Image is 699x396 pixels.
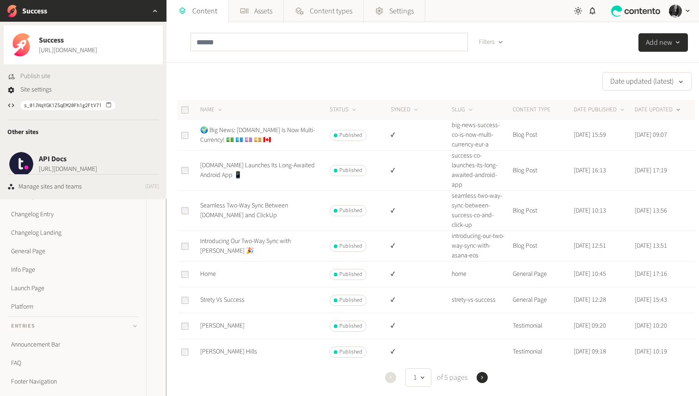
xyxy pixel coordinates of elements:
[200,347,257,356] a: [PERSON_NAME] Hills
[574,295,606,305] time: [DATE] 12:28
[472,33,511,51] button: Filters
[7,372,139,391] a: Footer Navigation
[512,287,573,313] td: General Page
[451,191,512,231] td: seamless-two-way-sync-between-success-co-and-click-up
[451,287,512,313] td: strety-vs-success
[390,151,451,191] td: ✔
[4,120,163,145] div: Other sites
[389,6,414,17] span: Settings
[512,313,573,339] td: Testimonial
[451,262,512,287] td: home
[20,101,116,110] button: s_01JHqYGK1Z5qEM20Fh1g2FtV71
[7,72,50,81] button: Publish site
[200,161,315,180] a: [DOMAIN_NAME] Launches Its Long-Awaited Android App 📱
[602,72,692,91] button: Date updated (latest)
[7,85,52,95] a: Site settings
[339,166,362,175] span: Published
[451,120,512,151] td: big-news-success-co-is-now-multi-currency-eur-a
[6,5,18,18] img: Success
[39,35,97,46] span: Success
[512,339,573,365] td: Testimonial
[200,321,245,330] a: [PERSON_NAME]
[7,298,139,316] a: Platform
[390,287,451,313] td: ✔
[7,335,139,354] a: Announcement Bar
[512,231,573,262] td: Blog Post
[200,105,224,115] button: NAME
[339,131,362,140] span: Published
[39,153,97,164] span: API Docs
[512,191,573,231] td: Blog Post
[200,126,315,145] a: 🌍 Big News: [DOMAIN_NAME] Is Now Multi-Currency! 💵 💶 💷 💴 🇨🇦
[9,152,33,176] img: API Docs
[200,237,291,256] a: Introducing Our Two-Way Sync with [PERSON_NAME] 🎉
[435,372,467,383] span: of 5 pages
[574,347,606,356] time: [DATE] 09:18
[390,313,451,339] td: ✔
[512,262,573,287] td: General Page
[635,206,667,215] time: [DATE] 13:56
[7,279,139,298] a: Launch Page
[18,182,82,192] div: Manage sites and teams
[24,101,102,110] span: s_01JHqYGK1Z5qEM20Fh1g2FtV71
[390,262,451,287] td: ✔
[339,322,362,330] span: Published
[310,6,352,17] span: Content types
[452,105,474,115] button: SLUG
[20,85,52,95] span: Site settings
[339,348,362,356] span: Published
[574,206,606,215] time: [DATE] 10:13
[405,368,431,387] button: 1
[390,120,451,151] td: ✔
[512,120,573,151] td: Blog Post
[9,33,33,57] img: Success
[669,5,682,18] img: Hollie Duncan
[479,37,495,47] span: Filters
[574,269,606,279] time: [DATE] 10:45
[635,347,667,356] time: [DATE] 10:19
[39,46,97,55] a: [URL][DOMAIN_NAME]
[339,242,362,250] span: Published
[451,231,512,262] td: introducing-our-two-way-sync-with-asana-eos
[390,231,451,262] td: ✔
[7,182,82,192] a: Manage sites and teams
[635,105,682,115] button: DATE UPDATED
[11,322,35,330] span: Entries
[391,105,420,115] button: SYNCED
[339,270,362,279] span: Published
[22,6,47,17] h2: Success
[330,105,358,115] button: STATUS
[339,207,362,215] span: Published
[635,166,667,175] time: [DATE] 17:19
[635,241,667,250] time: [DATE] 13:51
[574,166,606,175] time: [DATE] 16:13
[7,205,139,224] a: Changelog Entry
[4,145,163,183] button: API DocsAPI Docs[URL][DOMAIN_NAME]
[635,130,667,140] time: [DATE] 09:07
[7,261,139,279] a: Info Page
[635,295,667,305] time: [DATE] 15:43
[339,296,362,305] span: Published
[7,242,139,261] a: General Page
[200,201,288,220] a: Seamless Two-Way Sync Between [DOMAIN_NAME] and ClickUp
[451,151,512,191] td: success-co-launches-its-long-awaited-android-app
[200,269,216,279] a: Home
[512,151,573,191] td: Blog Post
[635,321,667,330] time: [DATE] 10:20
[574,241,606,250] time: [DATE] 12:51
[390,191,451,231] td: ✔
[574,130,606,140] time: [DATE] 15:59
[574,105,626,115] button: DATE PUBLISHED
[39,164,97,174] span: [URL][DOMAIN_NAME]
[20,72,50,81] span: Publish site
[635,269,667,279] time: [DATE] 17:16
[7,224,139,242] a: Changelog Landing
[638,33,688,52] button: Add new
[574,321,606,330] time: [DATE] 09:20
[512,100,573,120] th: CONTENT TYPE
[145,183,159,191] span: [DATE]
[7,354,139,372] a: FAQ
[390,339,451,365] td: ✔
